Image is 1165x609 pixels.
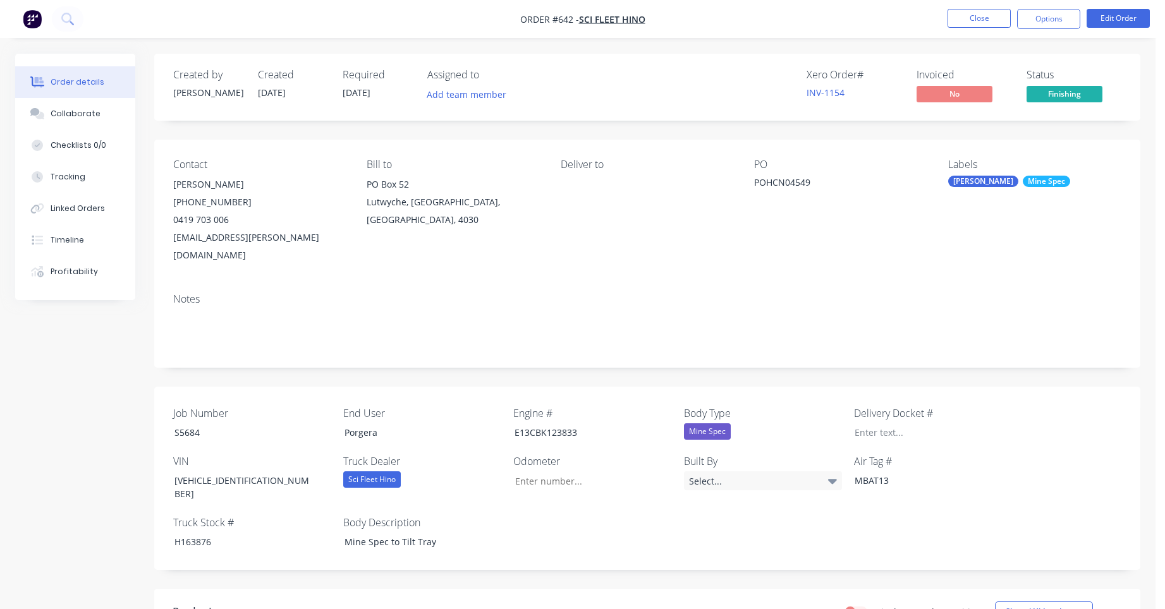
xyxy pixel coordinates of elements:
div: Deliver to [561,159,734,171]
div: [EMAIL_ADDRESS][PERSON_NAME][DOMAIN_NAME] [173,229,346,264]
div: 0419 703 006 [173,211,346,229]
label: Delivery Docket # [854,406,1012,421]
label: Job Number [173,406,331,421]
label: VIN [173,454,331,469]
label: Odometer [513,454,671,469]
div: Created by [173,69,243,81]
button: Checklists 0/0 [15,130,135,161]
div: Timeline [51,234,84,246]
div: Required [343,69,412,81]
button: Profitability [15,256,135,287]
button: Finishing [1027,86,1102,105]
div: [PERSON_NAME] [173,86,243,99]
div: Tracking [51,171,85,183]
div: Assigned to [427,69,554,81]
div: Bill to [367,159,540,171]
div: Checklists 0/0 [51,140,106,151]
div: Select... [684,471,842,490]
button: Edit Order [1087,9,1150,28]
div: PO Box 52 [367,176,540,193]
button: Order details [15,66,135,98]
div: [VEHICLE_IDENTIFICATION_NUMBER] [164,471,322,503]
a: INV-1154 [807,87,845,99]
div: Mine Spec [684,423,731,440]
label: Engine # [513,406,671,421]
div: Order details [51,76,104,88]
label: Truck Stock # [173,515,331,530]
button: Add team member [420,86,513,103]
button: Tracking [15,161,135,193]
div: Porgera [334,423,492,442]
div: Created [258,69,327,81]
div: [PERSON_NAME][PHONE_NUMBER]0419 703 006[EMAIL_ADDRESS][PERSON_NAME][DOMAIN_NAME] [173,176,346,264]
div: PO Box 52Lutwyche, [GEOGRAPHIC_DATA], [GEOGRAPHIC_DATA], 4030 [367,176,540,229]
div: Invoiced [917,69,1011,81]
span: [DATE] [258,87,286,99]
div: PO [754,159,927,171]
div: Mine Spec to Tilt Tray [334,533,492,551]
button: Timeline [15,224,135,256]
div: Sci Fleet Hino [343,471,401,488]
div: Xero Order # [807,69,901,81]
span: Order #642 - [520,13,579,25]
label: Truck Dealer [343,454,501,469]
button: Options [1017,9,1080,29]
div: Linked Orders [51,203,105,214]
div: [PERSON_NAME] [173,176,346,193]
div: Contact [173,159,346,171]
div: H163876 [164,533,322,551]
button: Collaborate [15,98,135,130]
label: Body Type [684,406,842,421]
div: POHCN04549 [754,176,912,193]
span: Finishing [1027,86,1102,102]
div: Notes [173,293,1121,305]
span: [DATE] [343,87,370,99]
a: Sci Fleet Hino [579,13,645,25]
div: S5684 [164,423,322,442]
div: Profitability [51,266,98,277]
div: [PHONE_NUMBER] [173,193,346,211]
div: Labels [948,159,1121,171]
label: Air Tag # [854,454,1012,469]
button: Add team member [427,86,513,103]
span: No [917,86,992,102]
input: Enter number... [504,471,671,490]
div: [PERSON_NAME] [948,176,1018,187]
label: Body Description [343,515,501,530]
div: Lutwyche, [GEOGRAPHIC_DATA], [GEOGRAPHIC_DATA], 4030 [367,193,540,229]
img: Factory [23,9,42,28]
label: End User [343,406,501,421]
div: MBAT13 [845,471,1003,490]
div: Mine Spec [1023,176,1070,187]
label: Built By [684,454,842,469]
button: Close [948,9,1011,28]
div: E13CBK123833 [504,423,662,442]
div: Collaborate [51,108,101,119]
div: Status [1027,69,1121,81]
button: Linked Orders [15,193,135,224]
